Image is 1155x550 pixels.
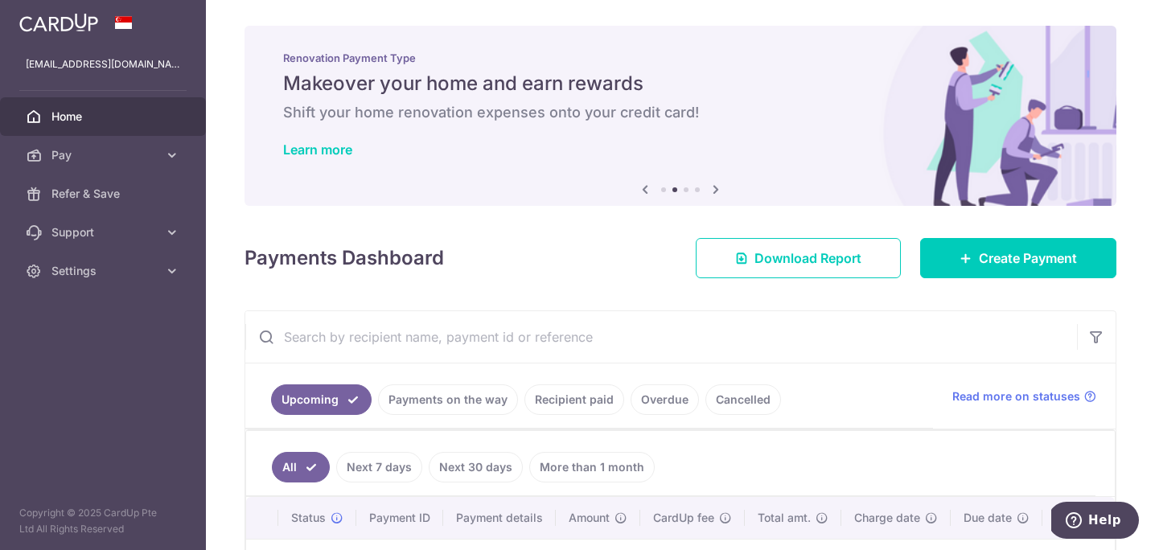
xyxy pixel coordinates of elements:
span: Due date [964,510,1012,526]
a: Upcoming [271,384,372,415]
h4: Payments Dashboard [245,244,444,273]
a: Next 7 days [336,452,422,482]
a: Next 30 days [429,452,523,482]
a: Download Report [696,238,901,278]
a: Recipient paid [524,384,624,415]
a: Overdue [631,384,699,415]
a: Cancelled [705,384,781,415]
span: Download Report [754,248,861,268]
a: Read more on statuses [952,388,1096,404]
span: Home [51,109,158,125]
p: Renovation Payment Type [283,51,1078,64]
span: Pay [51,147,158,163]
h6: Shift your home renovation expenses onto your credit card! [283,103,1078,122]
span: Create Payment [979,248,1077,268]
span: Status [291,510,326,526]
a: Create Payment [920,238,1116,278]
span: Charge date [854,510,920,526]
th: Payment details [443,497,556,539]
span: Refer & Save [51,186,158,202]
p: [EMAIL_ADDRESS][DOMAIN_NAME] [26,56,180,72]
span: Support [51,224,158,240]
input: Search by recipient name, payment id or reference [245,311,1077,363]
span: CardUp fee [653,510,714,526]
img: Renovation banner [245,26,1116,206]
span: Read more on statuses [952,388,1080,404]
img: CardUp [19,13,98,32]
span: Total amt. [758,510,811,526]
a: Payments on the way [378,384,518,415]
th: Payment ID [356,497,443,539]
span: Amount [569,510,610,526]
h5: Makeover your home and earn rewards [283,71,1078,96]
a: All [272,452,330,482]
a: More than 1 month [529,452,655,482]
span: Settings [51,263,158,279]
iframe: Opens a widget where you can find more information [1051,502,1139,542]
a: Learn more [283,142,352,158]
